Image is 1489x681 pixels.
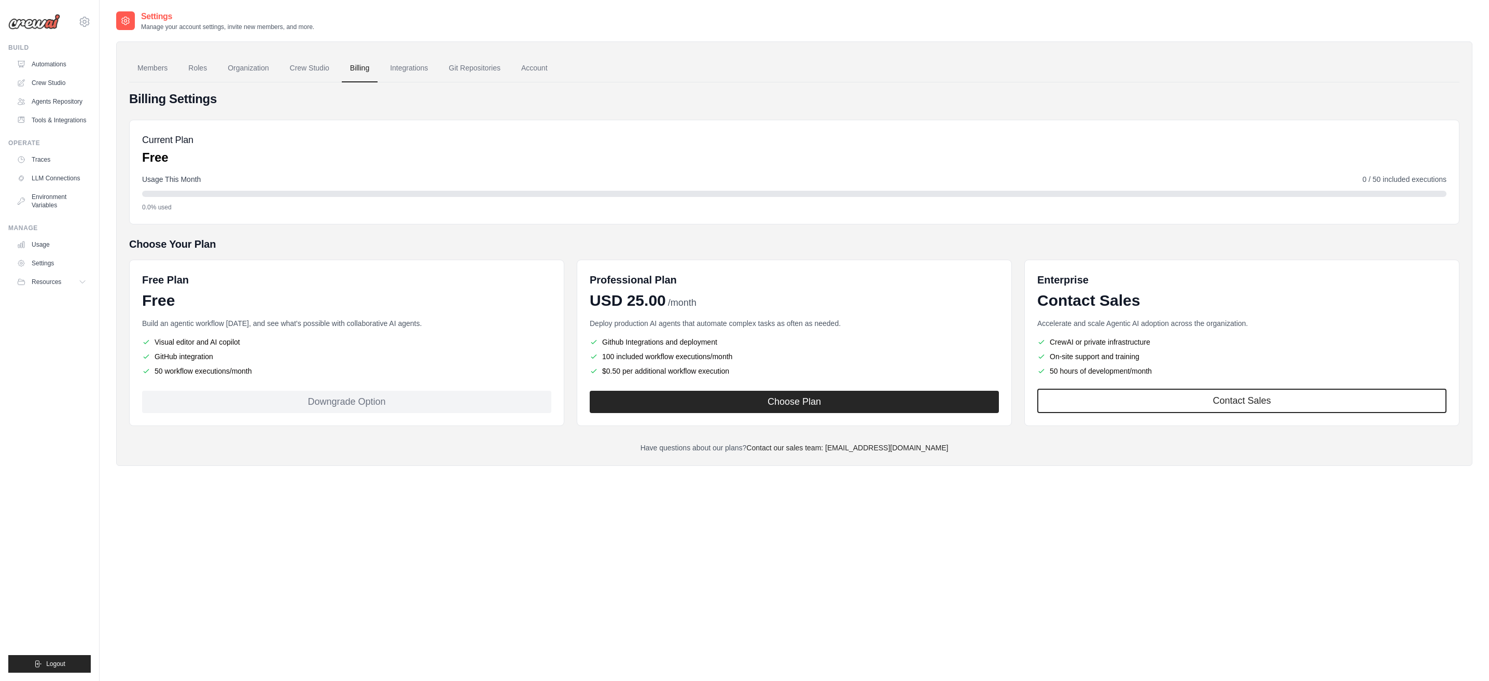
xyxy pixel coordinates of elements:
[12,236,91,253] a: Usage
[590,337,999,347] li: Github Integrations and deployment
[141,10,314,23] h2: Settings
[590,291,666,310] span: USD 25.00
[12,170,91,187] a: LLM Connections
[12,151,91,168] a: Traces
[1037,389,1446,413] a: Contact Sales
[8,44,91,52] div: Build
[129,443,1459,453] p: Have questions about our plans?
[590,318,999,329] p: Deploy production AI agents that automate complex tasks as often as needed.
[142,133,193,147] h5: Current Plan
[32,278,61,286] span: Resources
[12,75,91,91] a: Crew Studio
[142,149,193,166] p: Free
[142,273,189,287] h6: Free Plan
[668,296,697,310] span: /month
[1037,318,1446,329] p: Accelerate and scale Agentic AI adoption across the organization.
[142,291,551,310] div: Free
[1037,291,1446,310] div: Contact Sales
[590,351,999,362] li: 100 included workflow executions/month
[46,660,65,668] span: Logout
[129,237,1459,251] h5: Choose Your Plan
[142,366,551,376] li: 50 workflow executions/month
[142,351,551,362] li: GitHub integration
[8,224,91,232] div: Manage
[1362,174,1446,185] span: 0 / 50 included executions
[12,255,91,272] a: Settings
[1037,337,1446,347] li: CrewAI or private infrastructure
[1037,366,1446,376] li: 50 hours of development/month
[8,139,91,147] div: Operate
[180,54,215,82] a: Roles
[12,56,91,73] a: Automations
[141,23,314,31] p: Manage your account settings, invite new members, and more.
[12,112,91,129] a: Tools & Integrations
[12,274,91,290] button: Resources
[219,54,277,82] a: Organization
[382,54,436,82] a: Integrations
[142,391,551,413] div: Downgrade Option
[1037,273,1446,287] h6: Enterprise
[440,54,509,82] a: Git Repositories
[8,14,60,30] img: Logo
[142,318,551,329] p: Build an agentic workflow [DATE], and see what's possible with collaborative AI agents.
[590,391,999,413] button: Choose Plan
[1037,351,1446,362] li: On-site support and training
[282,54,338,82] a: Crew Studio
[342,54,378,82] a: Billing
[142,203,172,211] span: 0.0% used
[8,655,91,673] button: Logout
[590,366,999,376] li: $0.50 per additional workflow execution
[129,91,1459,107] h4: Billing Settings
[746,444,948,452] a: Contact our sales team: [EMAIL_ADDRESS][DOMAIN_NAME]
[12,93,91,110] a: Agents Repository
[129,54,176,82] a: Members
[142,174,201,185] span: Usage This Month
[142,337,551,347] li: Visual editor and AI copilot
[513,54,556,82] a: Account
[12,189,91,214] a: Environment Variables
[590,273,677,287] h6: Professional Plan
